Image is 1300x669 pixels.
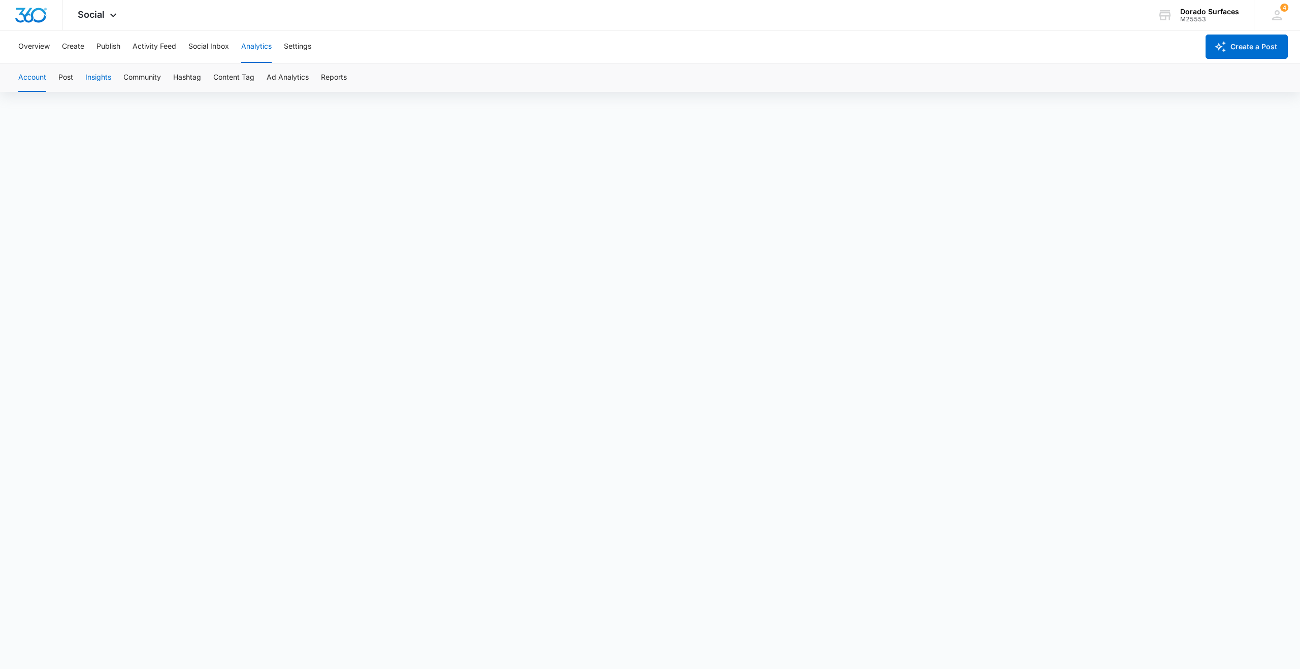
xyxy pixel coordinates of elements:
button: Hashtag [173,63,201,92]
button: Activity Feed [133,30,176,63]
button: Reports [321,63,347,92]
div: account id [1180,16,1239,23]
span: 4 [1280,4,1288,12]
button: Ad Analytics [267,63,309,92]
div: account name [1180,8,1239,16]
button: Analytics [241,30,272,63]
button: Overview [18,30,50,63]
button: Community [123,63,161,92]
button: Create a Post [1206,35,1288,59]
span: Social [78,9,105,20]
button: Insights [85,63,111,92]
button: Settings [284,30,311,63]
button: Publish [96,30,120,63]
button: Create [62,30,84,63]
button: Post [58,63,73,92]
button: Content Tag [213,63,254,92]
button: Social Inbox [188,30,229,63]
button: Account [18,63,46,92]
div: notifications count [1280,4,1288,12]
